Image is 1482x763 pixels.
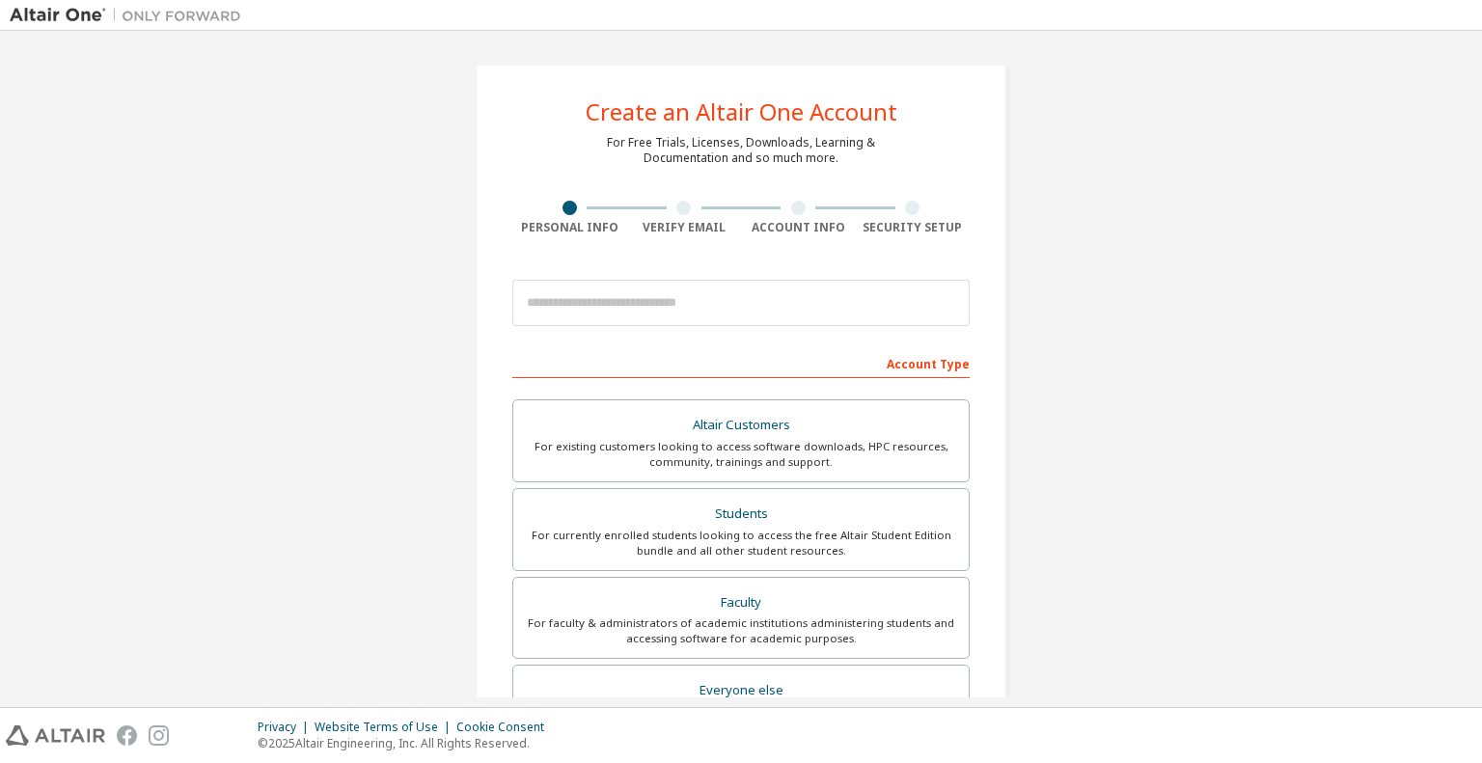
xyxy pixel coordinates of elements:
[258,735,556,751] p: © 2025 Altair Engineering, Inc. All Rights Reserved.
[149,725,169,746] img: instagram.svg
[525,501,957,528] div: Students
[525,677,957,704] div: Everyone else
[258,720,315,735] div: Privacy
[586,100,897,123] div: Create an Altair One Account
[856,220,971,235] div: Security Setup
[6,725,105,746] img: altair_logo.svg
[525,615,957,646] div: For faculty & administrators of academic institutions administering students and accessing softwa...
[525,528,957,559] div: For currently enrolled students looking to access the free Altair Student Edition bundle and all ...
[607,135,875,166] div: For Free Trials, Licenses, Downloads, Learning & Documentation and so much more.
[10,6,251,25] img: Altair One
[512,220,627,235] div: Personal Info
[627,220,742,235] div: Verify Email
[315,720,456,735] div: Website Terms of Use
[525,439,957,470] div: For existing customers looking to access software downloads, HPC resources, community, trainings ...
[512,347,970,378] div: Account Type
[525,589,957,616] div: Faculty
[456,720,556,735] div: Cookie Consent
[525,412,957,439] div: Altair Customers
[741,220,856,235] div: Account Info
[117,725,137,746] img: facebook.svg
